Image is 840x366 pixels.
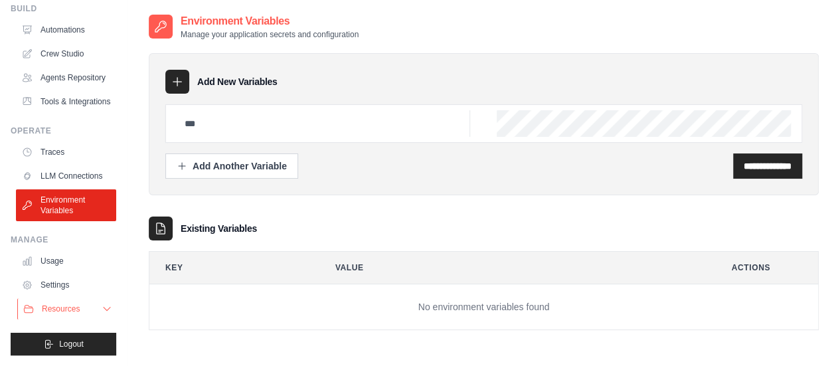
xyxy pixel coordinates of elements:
[16,165,116,187] a: LLM Connections
[16,274,116,296] a: Settings
[16,43,116,64] a: Crew Studio
[716,252,819,284] th: Actions
[16,67,116,88] a: Agents Repository
[16,141,116,163] a: Traces
[11,126,116,136] div: Operate
[197,75,278,88] h3: Add New Variables
[16,91,116,112] a: Tools & Integrations
[11,3,116,14] div: Build
[42,304,80,314] span: Resources
[16,19,116,41] a: Automations
[59,339,84,349] span: Logout
[11,234,116,245] div: Manage
[149,284,818,330] td: No environment variables found
[17,298,118,320] button: Resources
[181,29,359,40] p: Manage your application secrets and configuration
[181,222,257,235] h3: Existing Variables
[319,252,705,284] th: Value
[11,333,116,355] button: Logout
[181,13,359,29] h2: Environment Variables
[16,189,116,221] a: Environment Variables
[149,252,309,284] th: Key
[177,159,287,173] div: Add Another Variable
[165,153,298,179] button: Add Another Variable
[16,250,116,272] a: Usage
